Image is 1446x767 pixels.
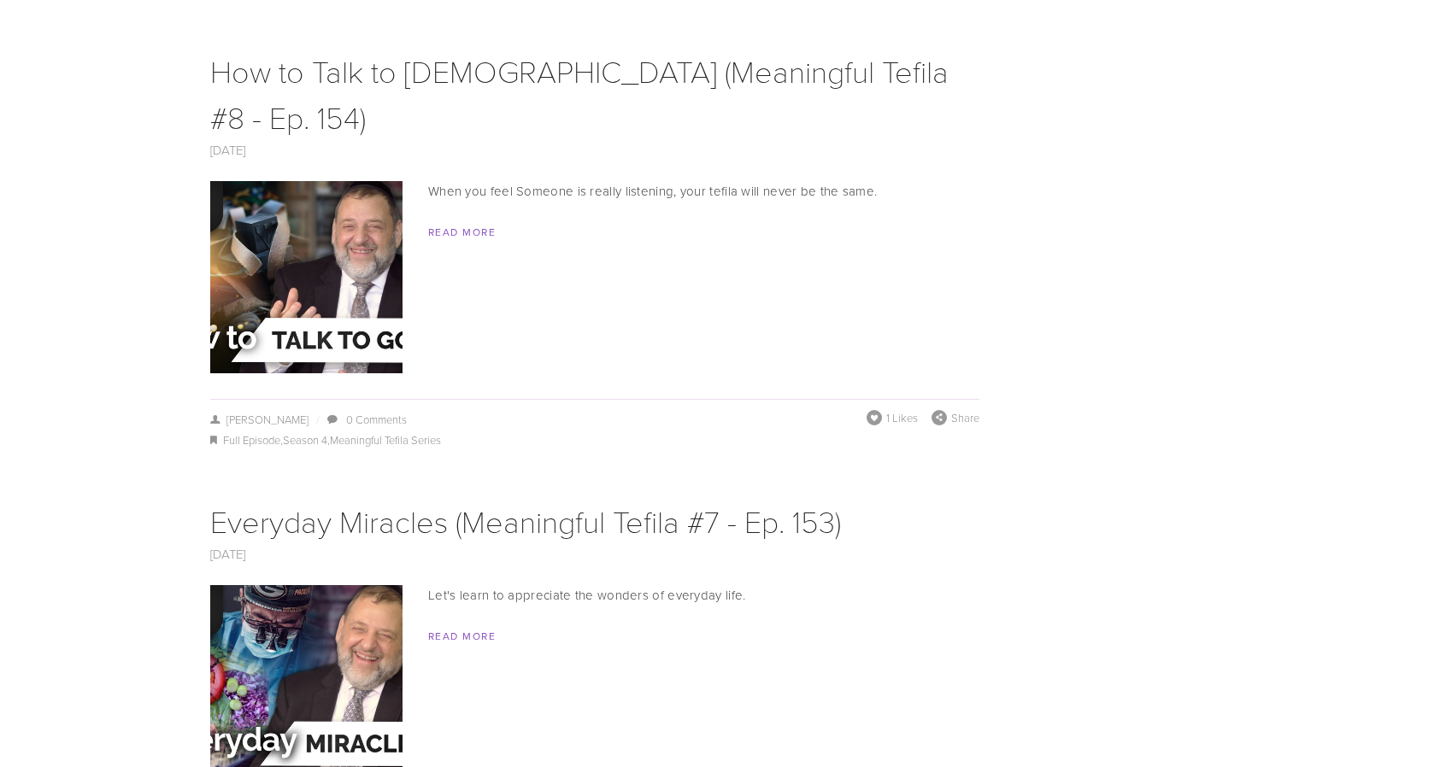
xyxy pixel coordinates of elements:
a: Read More [428,629,496,643]
a: How to Talk to [DEMOGRAPHIC_DATA] (Meaningful Tefila #8 - Ep. 154) [210,50,949,138]
a: Meaningful Tefila Series [330,432,441,448]
a: [DATE] [210,545,246,563]
a: Read More [428,225,496,239]
p: When you feel Someone is really listening, your tefila will never be the same. [210,181,979,202]
a: Full Episode [223,432,280,448]
p: Let's learn to appreciate the wonders of everyday life. [210,585,979,606]
div: Share [932,410,979,425]
a: Season 4 [283,432,327,448]
span: 1 Likes [886,410,918,425]
img: How to Talk to God (Meaningful Tefila #8 - Ep. 154) [135,181,478,373]
div: , , [210,430,979,451]
a: 0 Comments [346,412,407,427]
a: [PERSON_NAME] [210,412,309,427]
span: / [309,412,326,427]
a: [DATE] [210,141,246,159]
a: Everyday Miracles (Meaningful Tefila #7 - Ep. 153) [210,500,841,542]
